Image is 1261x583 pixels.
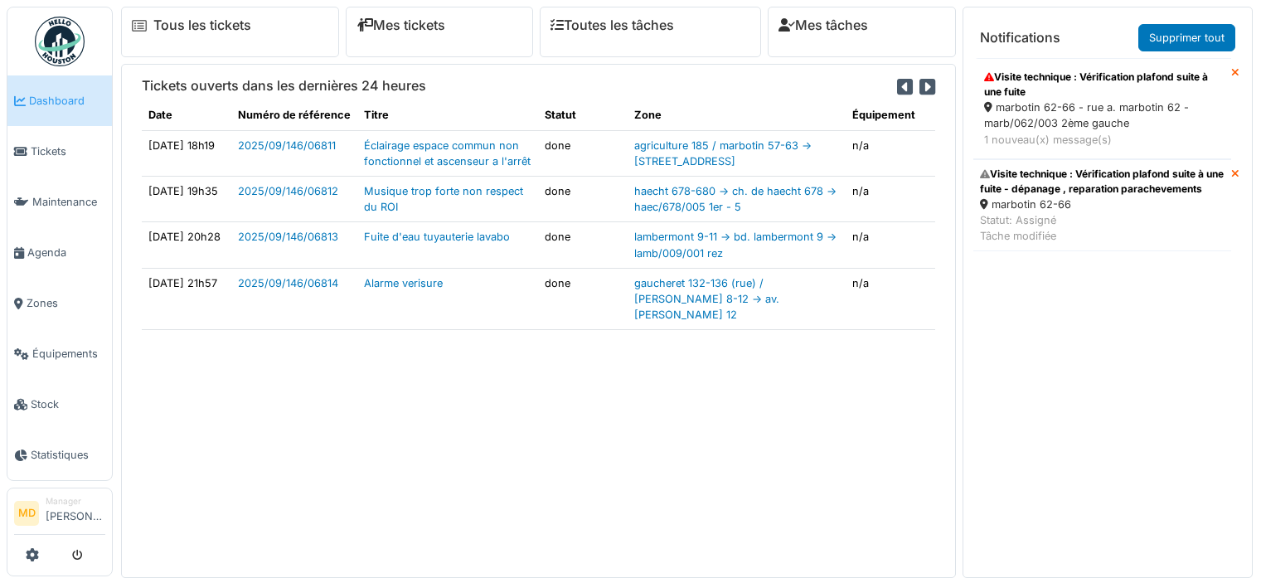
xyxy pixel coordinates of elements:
[973,58,1231,159] a: Visite technique : Vérification plafond suite à une fuite marbotin 62-66 - rue a. marbotin 62 - m...
[14,495,105,535] a: MD Manager[PERSON_NAME]
[32,194,105,210] span: Maintenance
[32,346,105,362] span: Équipements
[980,30,1060,46] h6: Notifications
[238,231,338,243] a: 2025/09/146/06813
[628,100,846,130] th: Zone
[356,17,445,33] a: Mes tickets
[7,177,112,227] a: Maintenance
[984,70,1220,100] div: Visite technique : Vérification plafond suite à une fuite
[364,185,523,213] a: Musique trop forte non respect du ROI
[550,17,674,33] a: Toutes les tâches
[364,231,510,243] a: Fuite d'eau tuyauterie lavabo
[238,277,338,289] a: 2025/09/146/06814
[7,379,112,430] a: Stock
[846,100,935,130] th: Équipement
[142,130,231,176] td: [DATE] 18h19
[634,139,812,168] a: agriculture 185 / marbotin 57-63 -> [STREET_ADDRESS]
[980,167,1225,197] div: Visite technique : Vérification plafond suite à une fuite - dépanage , reparation parachevements
[7,278,112,328] a: Zones
[7,328,112,379] a: Équipements
[846,176,935,221] td: n/a
[153,17,251,33] a: Tous les tickets
[238,139,336,152] a: 2025/09/146/06811
[7,227,112,278] a: Agenda
[984,100,1220,131] div: marbotin 62-66 - rue a. marbotin 62 - marb/062/003 2ème gauche
[31,396,105,412] span: Stock
[46,495,105,508] div: Manager
[142,222,231,268] td: [DATE] 20h28
[846,130,935,176] td: n/a
[634,185,837,213] a: haecht 678-680 -> ch. de haecht 678 -> haec/678/005 1er - 5
[29,93,105,109] span: Dashboard
[538,268,628,330] td: done
[142,78,426,94] h6: Tickets ouverts dans les dernières 24 heures
[46,495,105,531] li: [PERSON_NAME]
[27,295,105,311] span: Zones
[14,501,39,526] li: MD
[27,245,105,260] span: Agenda
[7,126,112,177] a: Tickets
[980,212,1225,244] div: Statut: Assigné Tâche modifiée
[35,17,85,66] img: Badge_color-CXgf-gQk.svg
[538,176,628,221] td: done
[538,100,628,130] th: Statut
[231,100,357,130] th: Numéro de référence
[846,268,935,330] td: n/a
[238,185,338,197] a: 2025/09/146/06812
[142,100,231,130] th: Date
[538,222,628,268] td: done
[142,268,231,330] td: [DATE] 21h57
[7,430,112,480] a: Statistiques
[1138,24,1235,51] a: Supprimer tout
[142,176,231,221] td: [DATE] 19h35
[980,197,1225,212] div: marbotin 62-66
[538,130,628,176] td: done
[357,100,538,130] th: Titre
[973,159,1231,252] a: Visite technique : Vérification plafond suite à une fuite - dépanage , reparation parachevements ...
[364,139,531,168] a: Éclairage espace commun non fonctionnel et ascenseur a l'arrêt
[31,143,105,159] span: Tickets
[7,75,112,126] a: Dashboard
[984,132,1220,148] div: 1 nouveau(x) message(s)
[634,277,779,321] a: gaucheret 132-136 (rue) / [PERSON_NAME] 8-12 -> av. [PERSON_NAME] 12
[778,17,868,33] a: Mes tâches
[634,231,837,259] a: lambermont 9-11 -> bd. lambermont 9 -> lamb/009/001 rez
[364,277,443,289] a: Alarme verisure
[846,222,935,268] td: n/a
[31,447,105,463] span: Statistiques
